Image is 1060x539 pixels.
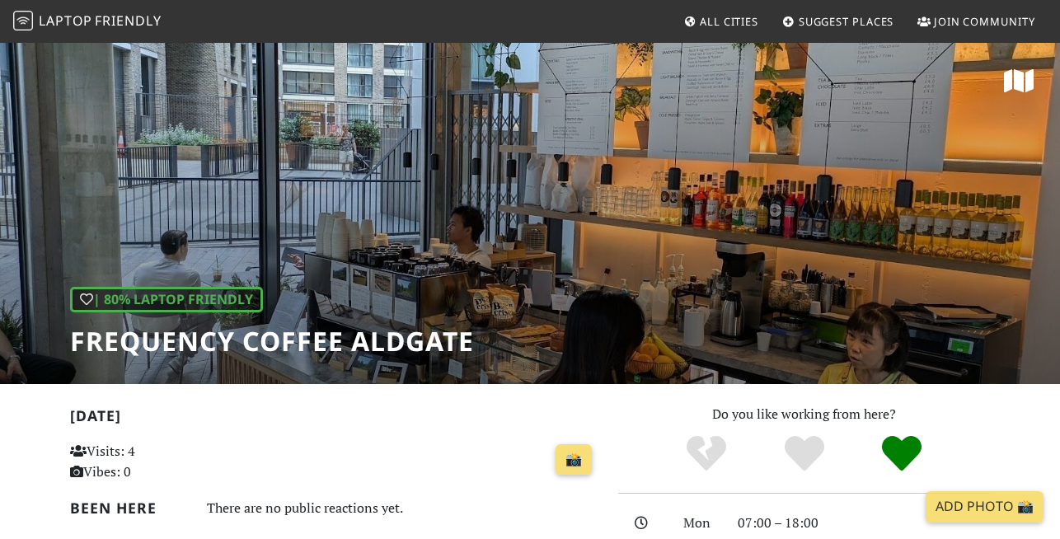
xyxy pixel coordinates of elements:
[728,513,1000,534] div: 07:00 – 18:00
[618,404,990,425] p: Do you like working from here?
[13,7,162,36] a: LaptopFriendly LaptopFriendly
[673,513,728,534] div: Mon
[776,7,901,36] a: Suggest Places
[70,499,187,517] h2: Been here
[934,14,1035,29] span: Join Community
[95,12,161,30] span: Friendly
[556,444,592,476] a: 📸
[70,326,474,357] h1: Frequency Coffee Aldgate
[799,14,894,29] span: Suggest Places
[853,434,951,475] div: Definitely!
[911,7,1042,36] a: Join Community
[39,12,92,30] span: Laptop
[207,496,598,520] div: There are no public reactions yet.
[70,441,233,483] p: Visits: 4 Vibes: 0
[926,491,1044,523] a: Add Photo 📸
[677,7,765,36] a: All Cities
[700,14,758,29] span: All Cities
[755,434,853,475] div: Yes
[70,407,598,431] h2: [DATE]
[13,11,33,30] img: LaptopFriendly
[70,287,263,313] div: | 80% Laptop Friendly
[657,434,755,475] div: No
